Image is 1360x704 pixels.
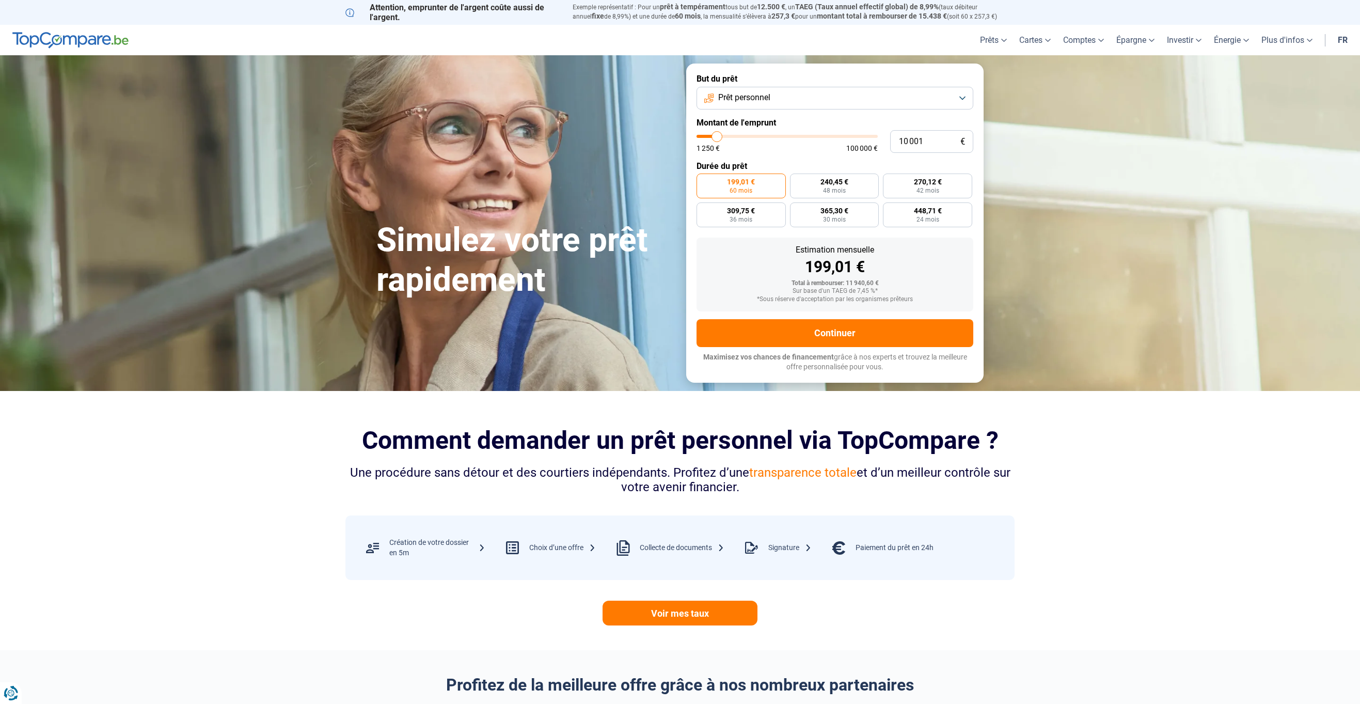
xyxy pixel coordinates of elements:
a: fr [1332,25,1354,55]
span: 42 mois [916,187,939,194]
a: Investir [1161,25,1208,55]
span: fixe [592,12,604,20]
a: Prêts [974,25,1013,55]
span: 24 mois [916,216,939,223]
span: TAEG (Taux annuel effectif global) de 8,99% [795,3,939,11]
button: Prêt personnel [697,87,973,109]
span: € [960,137,965,146]
span: 12.500 € [757,3,785,11]
span: Maximisez vos chances de financement [703,353,834,361]
h2: Profitez de la meilleure offre grâce à nos nombreux partenaires [345,675,1015,695]
span: 36 mois [730,216,752,223]
button: Continuer [697,319,973,347]
a: Énergie [1208,25,1255,55]
div: Création de votre dossier en 5m [389,538,485,558]
span: montant total à rembourser de 15.438 € [817,12,947,20]
div: *Sous réserve d'acceptation par les organismes prêteurs [705,296,965,303]
div: Signature [768,543,812,553]
span: 30 mois [823,216,846,223]
span: 48 mois [823,187,846,194]
a: Plus d'infos [1255,25,1319,55]
a: Comptes [1057,25,1110,55]
span: 100 000 € [846,145,878,152]
div: Choix d’une offre [529,543,596,553]
div: Paiement du prêt en 24h [856,543,934,553]
span: 448,71 € [914,207,942,214]
div: Une procédure sans détour et des courtiers indépendants. Profitez d’une et d’un meilleur contrôle... [345,465,1015,495]
a: Épargne [1110,25,1161,55]
h1: Simulez votre prêt rapidement [376,221,674,300]
label: But du prêt [697,74,973,84]
a: Cartes [1013,25,1057,55]
div: Estimation mensuelle [705,246,965,254]
label: Durée du prêt [697,161,973,171]
span: 240,45 € [820,178,848,185]
p: Attention, emprunter de l'argent coûte aussi de l'argent. [345,3,560,22]
div: Total à rembourser: 11 940,60 € [705,280,965,287]
div: 199,01 € [705,259,965,275]
span: prêt à tempérament [660,3,725,11]
span: 60 mois [730,187,752,194]
p: grâce à nos experts et trouvez la meilleure offre personnalisée pour vous. [697,352,973,372]
span: 60 mois [675,12,701,20]
a: Voir mes taux [603,601,757,625]
h2: Comment demander un prêt personnel via TopCompare ? [345,426,1015,455]
span: 270,12 € [914,178,942,185]
p: Exemple représentatif : Pour un tous but de , un (taux débiteur annuel de 8,99%) et une durée de ... [573,3,1015,21]
div: Sur base d'un TAEG de 7,45 %* [705,288,965,295]
label: Montant de l'emprunt [697,118,973,128]
span: transparence totale [749,465,857,480]
span: 365,30 € [820,207,848,214]
div: Collecte de documents [640,543,724,553]
span: 309,75 € [727,207,755,214]
span: 257,3 € [771,12,795,20]
span: 199,01 € [727,178,755,185]
img: TopCompare [12,32,129,49]
span: 1 250 € [697,145,720,152]
span: Prêt personnel [718,92,770,103]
